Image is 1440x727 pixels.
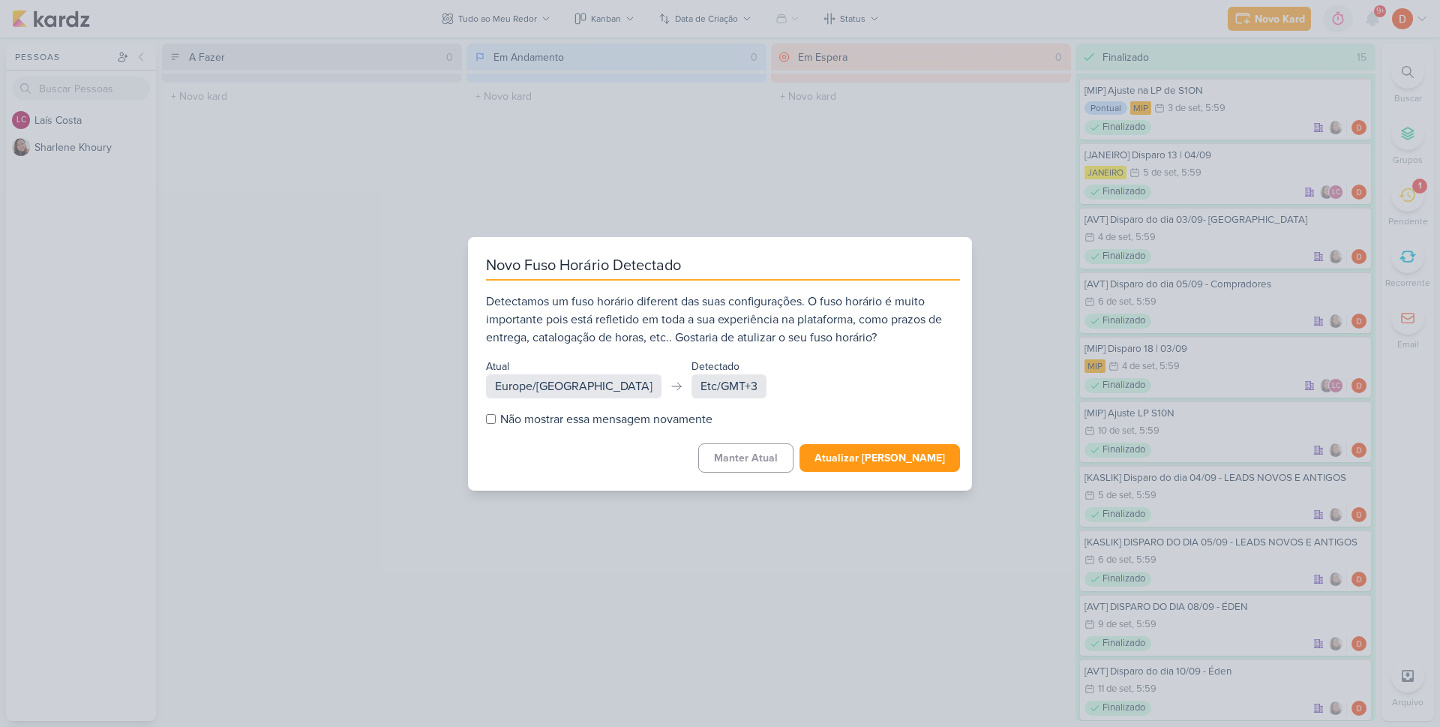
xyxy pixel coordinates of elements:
div: Detectamos um fuso horário diferent das suas configurações. O fuso horário é muito importante poi... [486,293,960,347]
div: Etc/GMT+3 [691,374,766,398]
button: Manter Atual [698,443,793,473]
span: Não mostrar essa mensagem novamente [500,410,712,428]
div: Atual [486,359,661,374]
div: Detectado [691,359,766,374]
button: Atualizar [PERSON_NAME] [799,444,960,472]
div: Novo Fuso Horário Detectado [486,255,960,281]
div: Europe/[GEOGRAPHIC_DATA] [486,374,661,398]
input: Não mostrar essa mensagem novamente [486,414,496,424]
